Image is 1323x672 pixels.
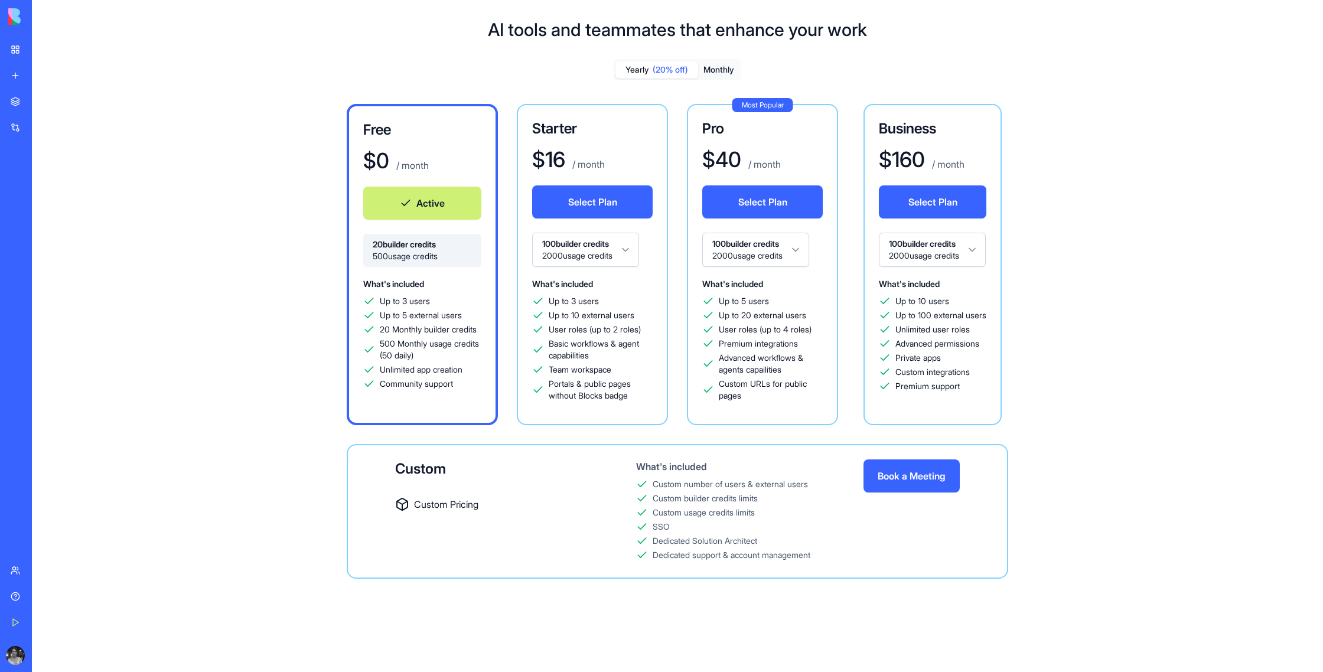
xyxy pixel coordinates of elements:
[636,459,810,474] div: What's included
[488,19,867,40] h1: AI tools and teammates that enhance your work
[653,507,755,518] div: Custom usage credits limits
[363,149,389,172] h1: $ 0
[653,478,808,490] div: Custom number of users & external users
[879,279,940,289] span: What's included
[549,338,653,361] span: Basic workflows & agent capabilities
[549,309,634,321] span: Up to 10 external users
[895,380,960,392] span: Premium support
[380,378,453,390] span: Community support
[570,157,605,171] p: / month
[363,120,481,139] h3: Free
[414,497,478,511] span: Custom Pricing
[719,338,798,350] span: Premium integrations
[380,324,477,335] span: 20 Monthly builder credits
[895,352,941,364] span: Private apps
[879,119,986,138] h3: Business
[653,492,758,504] div: Custom builder credits limits
[363,187,481,220] button: Active
[6,646,25,665] img: ACg8ocJpo7-6uNqbL2O6o9AdRcTI_wCXeWsoHdL_BBIaBlFxyFzsYWgr=s96-c
[895,324,970,335] span: Unlimited user roles
[653,535,757,547] div: Dedicated Solution Architect
[863,459,960,492] button: Book a Meeting
[380,364,462,376] span: Unlimited app creation
[698,61,739,79] button: Monthly
[732,98,793,112] div: Most Popular
[702,279,763,289] span: What's included
[373,250,472,262] span: 500 usage credits
[746,157,781,171] p: / month
[532,148,565,171] h1: $ 16
[532,119,653,138] h3: Starter
[719,309,806,321] span: Up to 20 external users
[930,157,964,171] p: / month
[380,309,462,321] span: Up to 5 external users
[549,364,611,376] span: Team workspace
[719,378,823,402] span: Custom URLs for public pages
[702,148,741,171] h1: $ 40
[549,295,599,307] span: Up to 3 users
[895,295,949,307] span: Up to 10 users
[895,309,986,321] span: Up to 100 external users
[395,459,584,478] div: Custom
[653,549,810,561] div: Dedicated support & account management
[702,119,823,138] h3: Pro
[719,324,812,335] span: User roles (up to 4 roles)
[895,338,979,350] span: Advanced permissions
[394,158,429,172] p: / month
[653,64,688,76] span: (20% off)
[373,239,472,250] span: 20 builder credits
[380,295,430,307] span: Up to 3 users
[702,185,823,218] button: Select Plan
[532,185,653,218] button: Select Plan
[549,324,641,335] span: User roles (up to 2 roles)
[363,279,424,289] span: What's included
[879,148,925,171] h1: $ 160
[719,295,769,307] span: Up to 5 users
[615,61,698,79] button: Yearly
[549,378,653,402] span: Portals & public pages without Blocks badge
[8,8,82,25] img: logo
[380,338,481,361] span: 500 Monthly usage credits (50 daily)
[653,521,670,533] div: SSO
[895,366,970,378] span: Custom integrations
[532,279,593,289] span: What's included
[879,185,986,218] button: Select Plan
[719,352,823,376] span: Advanced workflows & agents capailities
